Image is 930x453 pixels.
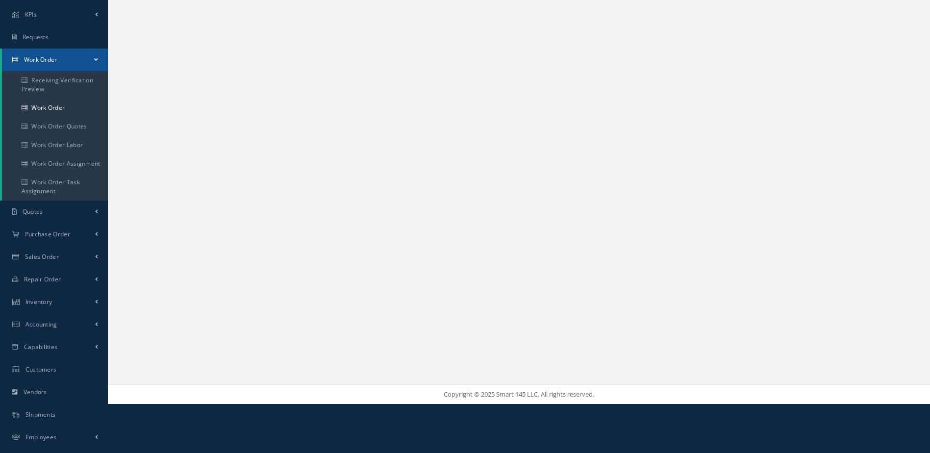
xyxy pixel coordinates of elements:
span: Requests [23,33,49,41]
span: Accounting [25,320,57,328]
a: Work Order [2,49,108,71]
span: Sales Order [25,252,59,261]
a: Work Order [2,99,108,117]
span: Customers [25,365,57,374]
a: Work Order Labor [2,136,108,154]
a: Receiving Verification Preview [2,71,108,99]
span: Repair Order [24,275,61,283]
a: Work Order Quotes [2,117,108,136]
span: KPIs [25,10,37,19]
span: Quotes [23,207,43,216]
span: Capabilities [24,343,58,351]
span: Inventory [25,298,52,306]
span: Vendors [24,388,47,396]
span: Work Order [24,55,57,64]
a: Work Order Task Assignment [2,173,108,201]
div: Copyright © 2025 Smart 145 LLC. All rights reserved. [118,390,920,400]
a: Work Order Assignment [2,154,108,173]
span: Purchase Order [25,230,70,238]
